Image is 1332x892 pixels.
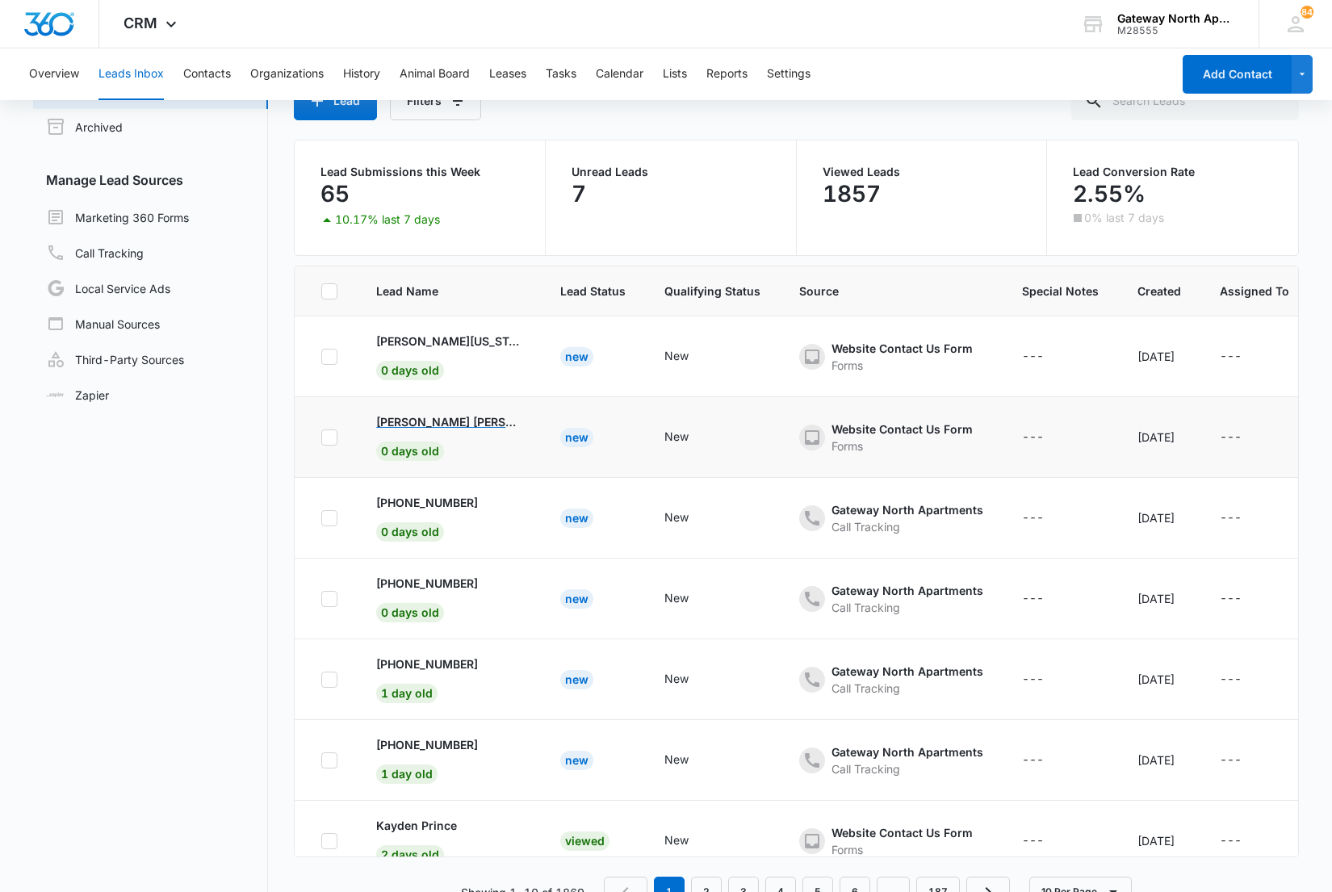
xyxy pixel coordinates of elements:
[46,350,184,369] a: Third-Party Sources
[831,421,973,438] div: Website Contact Us Form
[376,442,444,461] span: 0 days old
[560,592,593,605] a: New
[1301,6,1313,19] div: notifications count
[1071,82,1299,120] input: Search Leads
[489,48,526,100] button: Leases
[1022,589,1073,609] div: - - Select to Edit Field
[1022,831,1044,851] div: ---
[376,655,478,672] p: [PHONE_NUMBER]
[1022,347,1073,366] div: - - Select to Edit Field
[831,357,973,374] div: Forms
[376,283,521,299] span: Lead Name
[250,48,324,100] button: Organizations
[831,582,983,599] div: Gateway North Apartments
[1022,347,1044,366] div: ---
[1022,509,1044,528] div: ---
[664,347,689,364] div: New
[1137,348,1181,365] div: [DATE]
[664,589,718,609] div: - - Select to Edit Field
[831,340,973,357] div: Website Contact Us Form
[1220,509,1242,528] div: ---
[1137,429,1181,446] div: [DATE]
[376,522,444,542] span: 0 days old
[376,575,478,592] p: [PHONE_NUMBER]
[831,760,983,777] div: Call Tracking
[1220,751,1271,770] div: - - Select to Edit Field
[390,82,481,120] button: Filters
[831,680,983,697] div: Call Tracking
[831,599,983,616] div: Call Tracking
[1220,428,1271,447] div: - - Select to Edit Field
[1183,55,1292,94] button: Add Contact
[376,494,521,538] a: [PHONE_NUMBER]0 days old
[1022,670,1073,689] div: - - Select to Edit Field
[560,511,593,525] a: New
[1084,212,1164,224] p: 0% last 7 days
[376,333,521,377] a: [PERSON_NAME][US_STATE]0 days old
[335,214,440,225] p: 10.17% last 7 days
[376,603,444,622] span: 0 days old
[664,831,718,851] div: - - Select to Edit Field
[664,589,689,606] div: New
[1137,590,1181,607] div: [DATE]
[46,82,137,101] a: Leads7
[343,48,380,100] button: History
[560,430,593,444] a: New
[1073,166,1272,178] p: Lead Conversion Rate
[831,824,973,841] div: Website Contact Us Form
[664,670,718,689] div: - - Select to Edit Field
[560,670,593,689] div: New
[664,751,689,768] div: New
[320,166,519,178] p: Lead Submissions this Week
[1220,589,1242,609] div: ---
[1022,589,1044,609] div: ---
[400,48,470,100] button: Animal Board
[831,518,983,535] div: Call Tracking
[1220,509,1271,528] div: - - Select to Edit Field
[664,283,760,299] span: Qualifying Status
[1022,428,1073,447] div: - - Select to Edit Field
[799,283,983,299] span: Source
[823,166,1021,178] p: Viewed Leads
[664,670,689,687] div: New
[664,428,689,445] div: New
[98,48,164,100] button: Leads Inbox
[376,764,438,784] span: 1 day old
[1022,509,1073,528] div: - - Select to Edit Field
[29,48,79,100] button: Overview
[376,655,521,700] a: [PHONE_NUMBER]1 day old
[376,333,521,350] p: [PERSON_NAME][US_STATE]
[1137,671,1181,688] div: [DATE]
[572,181,586,207] p: 7
[1073,181,1146,207] p: 2.55%
[560,589,593,609] div: New
[823,181,881,207] p: 1857
[664,509,718,528] div: - - Select to Edit Field
[1220,831,1271,851] div: - - Select to Edit Field
[560,428,593,447] div: New
[664,428,718,447] div: - - Select to Edit Field
[664,509,689,526] div: New
[46,117,123,136] a: Archived
[1117,12,1235,25] div: account name
[1022,428,1044,447] div: ---
[560,831,609,851] div: Viewed
[572,166,770,178] p: Unread Leads
[376,817,457,834] p: Kayden Prince
[596,48,643,100] button: Calendar
[376,361,444,380] span: 0 days old
[1022,751,1044,770] div: ---
[767,48,811,100] button: Settings
[33,170,268,190] h3: Manage Lead Sources
[560,753,593,767] a: New
[1137,832,1181,849] div: [DATE]
[1137,752,1181,768] div: [DATE]
[376,413,521,430] p: [PERSON_NAME] [PERSON_NAME]
[560,283,626,299] span: Lead Status
[560,347,593,366] div: New
[831,743,983,760] div: Gateway North Apartments
[1022,831,1073,851] div: - - Select to Edit Field
[1220,670,1242,689] div: ---
[1137,509,1181,526] div: [DATE]
[1301,6,1313,19] span: 84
